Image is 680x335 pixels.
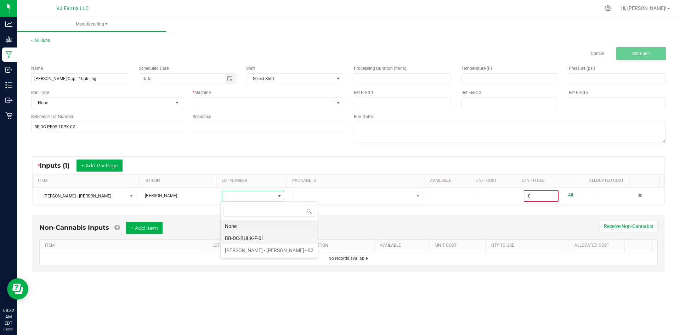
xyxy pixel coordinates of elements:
inline-svg: Inbound [5,66,12,73]
span: Start Run [632,51,650,56]
li: [PERSON_NAME] - [PERSON_NAME] - 02 [221,244,318,256]
span: NO DATA FOUND [246,73,343,84]
span: Sequence [193,114,211,119]
a: QTY TO USESortable [491,243,566,249]
button: + Add Item [126,222,163,234]
a: Allocated CostSortable [574,243,622,249]
span: Toggle calendar [225,74,236,84]
a: Unit CostSortable [476,178,513,184]
span: Ref Field 2 [461,90,481,95]
span: Run Notes [354,114,374,119]
a: PACKAGE IDSortable [292,178,421,184]
p: 09/26 [3,326,14,332]
span: [PERSON_NAME] [145,193,177,198]
span: Ref Field 3 [569,90,589,95]
inline-svg: Retail [5,112,12,119]
button: Start Run [616,47,666,60]
span: Shift [246,66,255,71]
span: None [32,98,173,108]
a: STRAINSortable [146,178,214,184]
span: Processing Duration (mins) [354,66,406,71]
span: Hi, [PERSON_NAME]! [620,5,667,11]
a: LOT NUMBERSortable [212,243,288,249]
a: ITEMSortable [45,243,204,249]
li: BB-DC-BULK-F-01 [221,232,318,244]
a: Sortable [630,243,650,249]
div: Manage settings [603,5,612,12]
td: No records available. [40,252,657,265]
inline-svg: Manufacturing [5,51,12,58]
span: - [591,193,593,198]
a: Sortable [635,178,657,184]
button: + Add Package [76,160,123,172]
a: < All Runs [31,38,50,43]
a: AVAILABLESortable [430,178,467,184]
inline-svg: Inventory [5,82,12,89]
span: Non-Cannabis Inputs [39,224,109,231]
a: Manufacturing [17,17,166,32]
a: Add Non-Cannabis items that were also consumed in the run (e.g. gloves and packaging); Also add N... [114,224,120,231]
span: Pressure (psi) [569,66,595,71]
a: Allocated CostSortable [589,178,627,184]
span: Machine [194,90,211,95]
span: Scheduled Date [139,66,169,71]
inline-svg: Analytics [5,21,12,28]
span: Inputs (1) [40,162,76,169]
span: Temperature (F) [461,66,492,71]
button: Receive Non-Cannabis [599,220,658,232]
a: AVAILABLESortable [380,243,427,249]
p: 08:32 AM EDT [3,307,14,326]
a: ITEMSortable [38,178,137,184]
a: AREA/LOCATIONSortable [296,243,371,249]
span: Reference Lot Number [31,114,73,119]
span: Ref Field 1 [354,90,374,95]
a: All [568,190,573,200]
span: [PERSON_NAME] - [PERSON_NAME] [37,191,127,201]
span: - [477,193,478,198]
span: Manufacturing [17,21,166,27]
a: Unit CostSortable [435,243,483,249]
inline-svg: Outbound [5,97,12,104]
span: Name [31,66,43,71]
a: QTY TO USESortable [522,178,580,184]
a: Cancel [591,51,604,57]
span: Select Shift [246,74,334,84]
iframe: Resource center [7,278,28,300]
span: VJ Farms LLC [56,5,89,11]
inline-svg: Grow [5,36,12,43]
span: Run Type [31,89,49,96]
input: Date [139,74,225,84]
li: None [221,220,318,232]
a: LOT NUMBERSortable [222,178,284,184]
